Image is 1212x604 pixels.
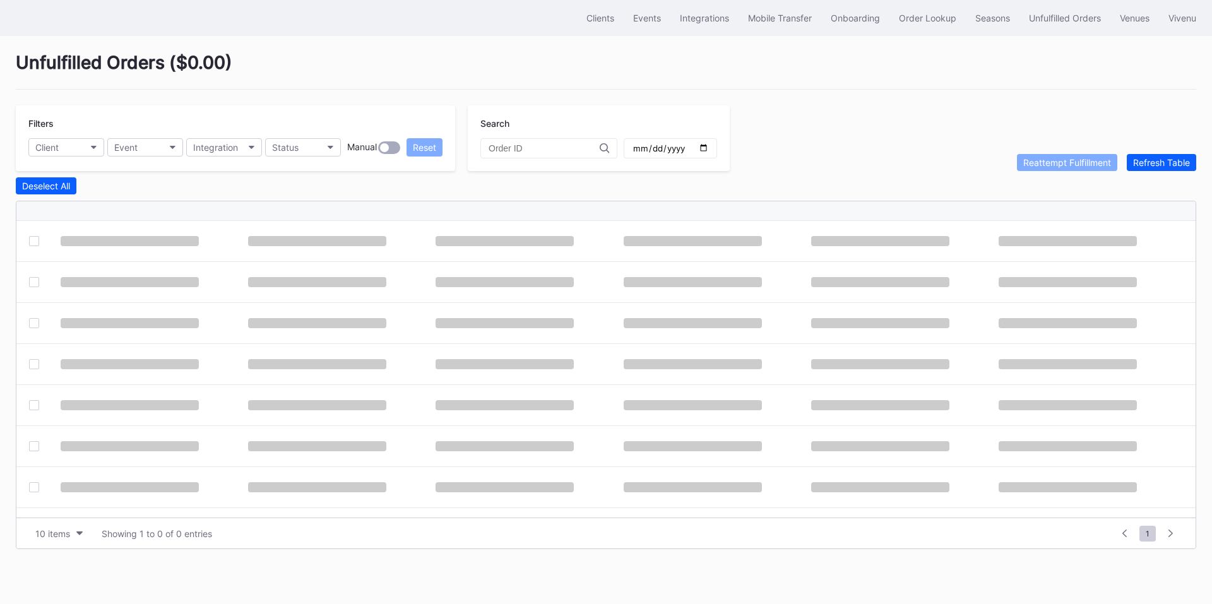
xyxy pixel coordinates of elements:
div: Mobile Transfer [748,13,812,23]
button: Deselect All [16,177,76,194]
button: Client [28,138,104,157]
div: Integrations [680,13,729,23]
button: 10 items [29,525,89,542]
button: Reattempt Fulfillment [1017,154,1117,171]
div: Refresh Table [1133,157,1190,168]
button: Unfulfilled Orders [1019,6,1110,30]
div: Deselect All [22,181,70,191]
div: Event [114,142,138,153]
div: Search [480,118,717,129]
button: Events [624,6,670,30]
div: Clients [586,13,614,23]
input: Order ID [489,143,600,153]
div: Showing 1 to 0 of 0 entries [102,528,212,539]
button: Vivenu [1159,6,1206,30]
button: Reset [407,138,443,157]
div: Status [272,142,299,153]
div: Integration [193,142,238,153]
button: Seasons [966,6,1019,30]
div: Order Lookup [899,13,956,23]
div: Events [633,13,661,23]
button: Status [265,138,341,157]
button: Venues [1110,6,1159,30]
div: Vivenu [1168,13,1196,23]
button: Integrations [670,6,739,30]
div: Onboarding [831,13,880,23]
div: 10 items [35,528,70,539]
button: Order Lookup [889,6,966,30]
div: Seasons [975,13,1010,23]
div: Reset [413,142,436,153]
button: Event [107,138,183,157]
button: Integration [186,138,262,157]
button: Onboarding [821,6,889,30]
div: Unfulfilled Orders [1029,13,1101,23]
div: Manual [347,141,377,154]
button: Refresh Table [1127,154,1196,171]
button: Mobile Transfer [739,6,821,30]
div: Filters [28,118,443,129]
button: Clients [577,6,624,30]
div: Venues [1120,13,1150,23]
span: 1 [1139,526,1156,542]
div: Reattempt Fulfillment [1023,157,1111,168]
div: Client [35,142,59,153]
div: Unfulfilled Orders ( $0.00 ) [16,52,1196,90]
